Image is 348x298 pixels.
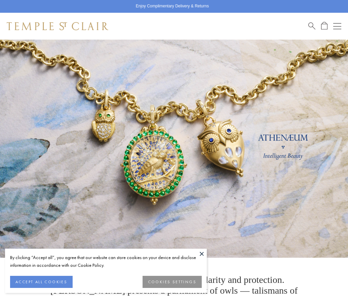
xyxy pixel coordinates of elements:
button: Open navigation [333,22,341,30]
button: ACCEPT ALL COOKIES [10,276,73,288]
a: Search [308,22,315,30]
img: Temple St. Clair [7,22,108,30]
a: Open Shopping Bag [321,22,327,30]
p: Enjoy Complimentary Delivery & Returns [136,3,209,10]
div: By clicking “Accept all”, you agree that our website can store cookies on your device and disclos... [10,254,202,269]
button: COOKIES SETTINGS [143,276,202,288]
